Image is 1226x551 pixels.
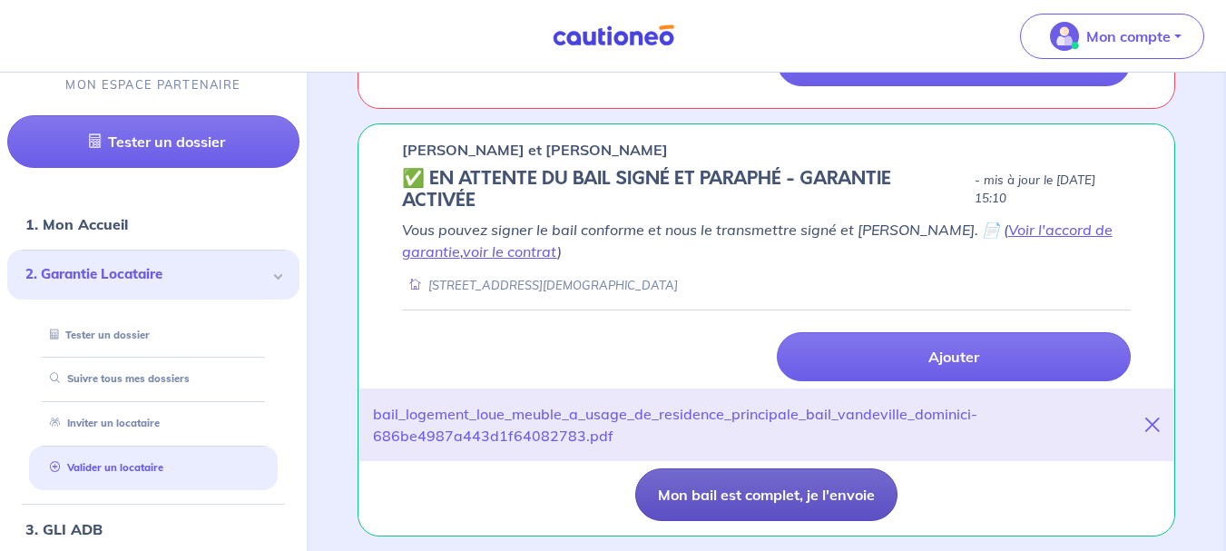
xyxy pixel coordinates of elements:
a: voir le contrat [463,242,557,261]
span: 2. Garantie Locataire [25,265,268,286]
p: - mis à jour le [DATE] 15:10 [975,172,1131,208]
div: Suivre tous mes dossiers [29,365,278,395]
a: Inviter un locataire [43,418,160,430]
p: Ajouter [928,348,979,366]
div: Valider un locataire [29,453,278,483]
div: 2. Garantie Locataire [7,251,299,300]
h5: ✅️️️ EN ATTENTE DU BAIL SIGNÉ ET PARAPHÉ - GARANTIE ACTIVÉE [402,168,968,212]
button: Mon bail est complet, je l'envoie [635,468,897,521]
a: 1. Mon Accueil [25,216,128,234]
div: [STREET_ADDRESS][DEMOGRAPHIC_DATA] [402,277,678,294]
div: state: CONTRACT-SIGNED, Context: FINISHED,IS-GL-CAUTION [402,168,1131,212]
a: Ajouter [777,332,1131,381]
p: MON ESPACE PARTENAIRE [65,76,240,93]
img: Cautioneo [545,25,682,47]
a: 3. GLI ADB [25,520,103,538]
div: 1. Mon Accueil [7,207,299,243]
div: bail_logement_loue_meuble_a_usage_de_residence_principale_bail_vandeville_dominici-686be4987a443d... [373,403,1145,447]
div: Tester un dossier [29,320,278,350]
i: close-button-title [1145,418,1160,432]
div: 3. GLI ADB [7,511,299,547]
p: [PERSON_NAME] et [PERSON_NAME] [402,139,668,161]
a: Suivre tous mes dossiers [43,373,190,386]
a: Tester un dossier [7,116,299,169]
button: illu_account_valid_menu.svgMon compte [1020,14,1204,59]
em: Vous pouvez signer le bail conforme et nous le transmettre signé et [PERSON_NAME]. 📄 ( , ) [402,221,1113,261]
a: Valider un locataire [43,461,163,474]
div: Inviter un locataire [29,409,278,439]
p: Mon compte [1086,25,1171,47]
a: Tester un dossier [43,329,150,341]
img: illu_account_valid_menu.svg [1050,22,1079,51]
